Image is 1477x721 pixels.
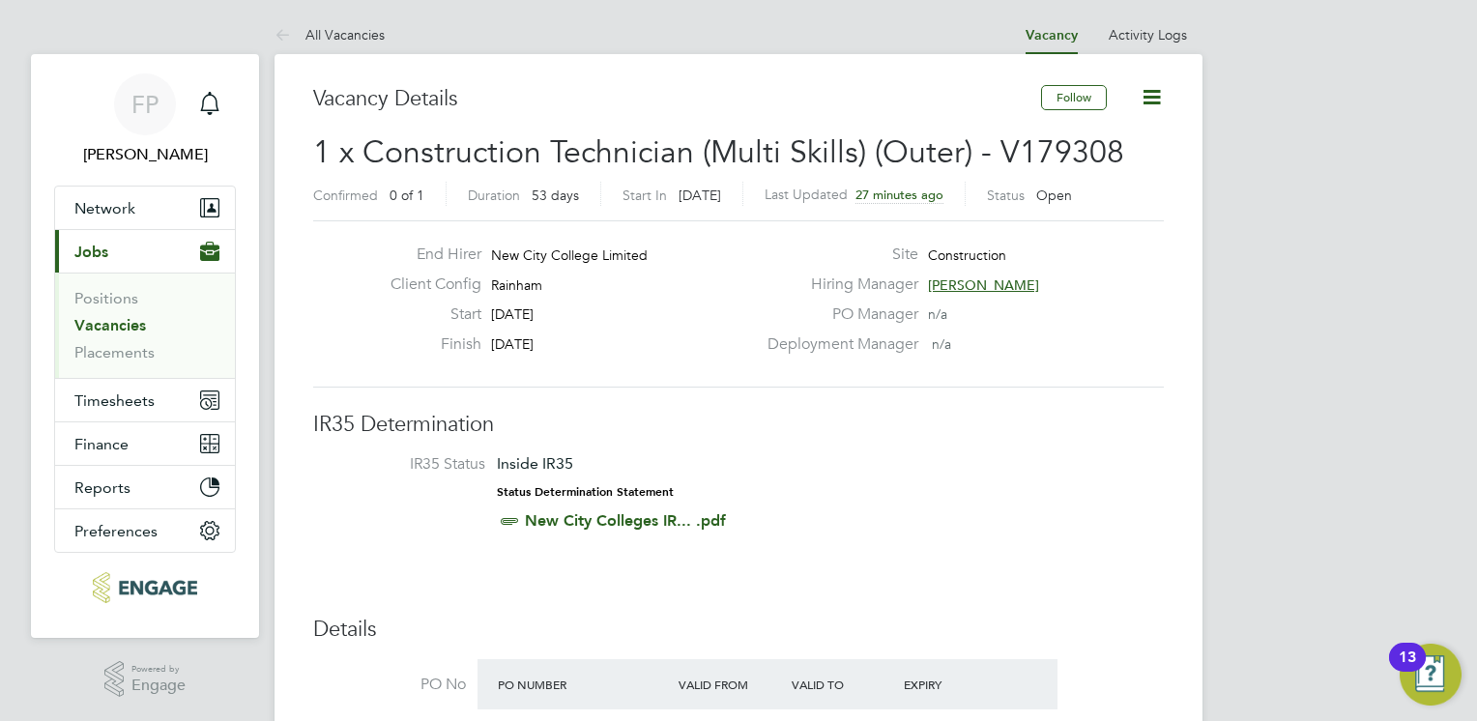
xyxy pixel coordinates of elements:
[756,274,918,295] label: Hiring Manager
[313,616,1164,644] h3: Details
[787,667,900,702] div: Valid To
[55,273,235,378] div: Jobs
[131,92,159,117] span: FP
[756,304,918,325] label: PO Manager
[1400,644,1462,706] button: Open Resource Center, 13 new notifications
[313,85,1041,113] h3: Vacancy Details
[928,246,1006,264] span: Construction
[333,454,485,475] label: IR35 Status
[54,572,236,603] a: Go to home page
[679,187,721,204] span: [DATE]
[491,305,534,323] span: [DATE]
[55,466,235,508] button: Reports
[74,199,135,217] span: Network
[928,276,1039,294] span: [PERSON_NAME]
[623,187,667,204] label: Start In
[55,379,235,421] button: Timesheets
[497,485,674,499] strong: Status Determination Statement
[928,305,947,323] span: n/a
[31,54,259,638] nav: Main navigation
[532,187,579,204] span: 53 days
[55,230,235,273] button: Jobs
[1109,26,1187,43] a: Activity Logs
[525,511,726,530] a: New City Colleges IR... .pdf
[74,243,108,261] span: Jobs
[390,187,424,204] span: 0 of 1
[375,274,481,295] label: Client Config
[1036,187,1072,204] span: Open
[855,187,943,203] span: 27 minutes ago
[275,26,385,43] a: All Vacancies
[1026,27,1078,43] a: Vacancy
[93,572,196,603] img: morganhunt-logo-retina.png
[74,478,130,497] span: Reports
[313,411,1164,439] h3: IR35 Determination
[497,454,573,473] span: Inside IR35
[313,675,466,695] label: PO No
[74,522,158,540] span: Preferences
[491,246,648,264] span: New City College Limited
[74,316,146,334] a: Vacancies
[375,334,481,355] label: Finish
[932,335,951,353] span: n/a
[765,186,848,203] label: Last Updated
[54,143,236,166] span: Frank Pocock
[756,245,918,265] label: Site
[131,678,186,694] span: Engage
[313,187,378,204] label: Confirmed
[756,334,918,355] label: Deployment Manager
[987,187,1025,204] label: Status
[375,304,481,325] label: Start
[491,276,542,294] span: Rainham
[1399,657,1416,682] div: 13
[55,509,235,552] button: Preferences
[74,391,155,410] span: Timesheets
[899,667,1012,702] div: Expiry
[74,289,138,307] a: Positions
[55,187,235,229] button: Network
[468,187,520,204] label: Duration
[131,661,186,678] span: Powered by
[375,245,481,265] label: End Hirer
[74,343,155,361] a: Placements
[55,422,235,465] button: Finance
[1041,85,1107,110] button: Follow
[74,435,129,453] span: Finance
[491,335,534,353] span: [DATE]
[674,667,787,702] div: Valid From
[104,661,187,698] a: Powered byEngage
[493,667,674,702] div: PO Number
[313,133,1124,171] span: 1 x Construction Technician (Multi Skills) (Outer) - V179308
[54,73,236,166] a: FP[PERSON_NAME]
